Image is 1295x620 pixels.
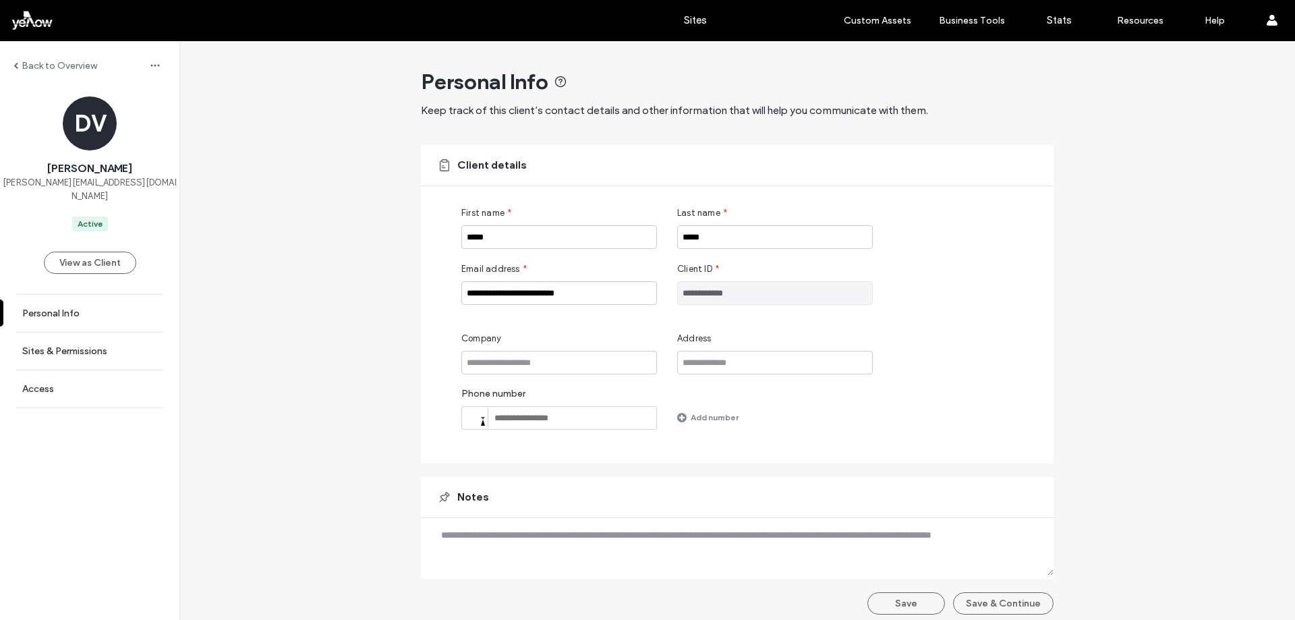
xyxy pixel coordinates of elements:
input: Last name [677,225,873,249]
span: Address [677,332,711,345]
span: Help [30,9,58,22]
div: DV [63,96,117,150]
label: Sites [684,14,707,26]
label: Resources [1117,15,1163,26]
label: Back to Overview [22,60,97,72]
label: Stats [1047,14,1072,26]
input: Client ID [677,281,873,305]
span: Last name [677,206,720,220]
span: [PERSON_NAME] [47,161,132,176]
label: Access [22,383,54,395]
span: Email address [461,262,520,276]
input: Address [677,351,873,374]
span: Personal Info [421,68,548,95]
span: Keep track of this client’s contact details and other information that will help you communicate ... [421,104,928,117]
input: Email address [461,281,657,305]
span: Client ID [677,262,712,276]
button: Save [867,592,945,615]
input: Company [461,351,657,374]
label: Phone number [461,388,657,406]
button: Save & Continue [953,592,1054,615]
label: Personal Info [22,308,80,319]
span: Client details [457,158,527,173]
span: Company [461,332,501,345]
label: Business Tools [939,15,1005,26]
span: First name [461,206,505,220]
label: Help [1205,15,1225,26]
label: Sites & Permissions [22,345,107,357]
div: Active [78,218,103,230]
button: View as Client [44,252,136,274]
label: Clients & Team [749,15,816,26]
input: First name [461,225,657,249]
label: Add number [691,405,739,429]
label: Custom Assets [844,15,911,26]
span: Notes [457,490,489,505]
